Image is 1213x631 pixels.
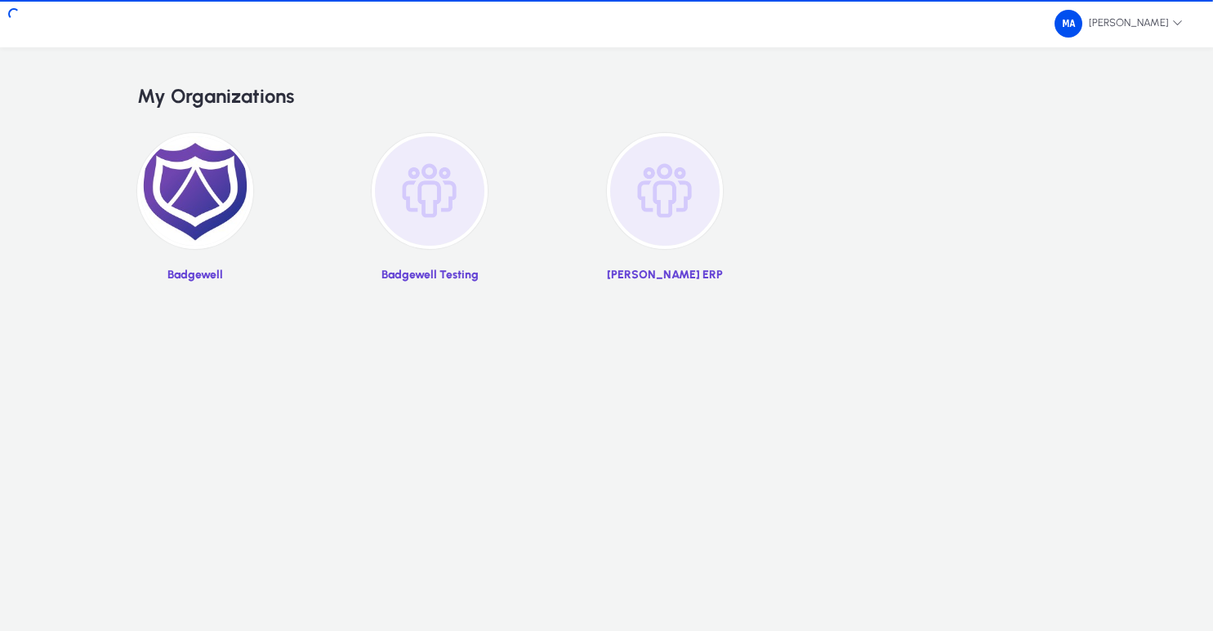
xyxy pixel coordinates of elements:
[137,133,253,294] a: Badgewell
[1055,10,1082,38] img: 34.png
[137,85,1076,109] h2: My Organizations
[137,269,253,282] p: Badgewell
[607,133,723,249] img: organization-placeholder.png
[607,269,723,282] p: [PERSON_NAME] ERP
[607,133,723,294] a: [PERSON_NAME] ERP
[372,133,488,249] img: organization-placeholder.png
[137,133,253,249] img: 2.png
[1041,9,1196,38] button: [PERSON_NAME]
[372,269,488,282] p: Badgewell Testing
[372,133,488,294] a: Badgewell Testing
[1055,10,1183,38] span: [PERSON_NAME]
